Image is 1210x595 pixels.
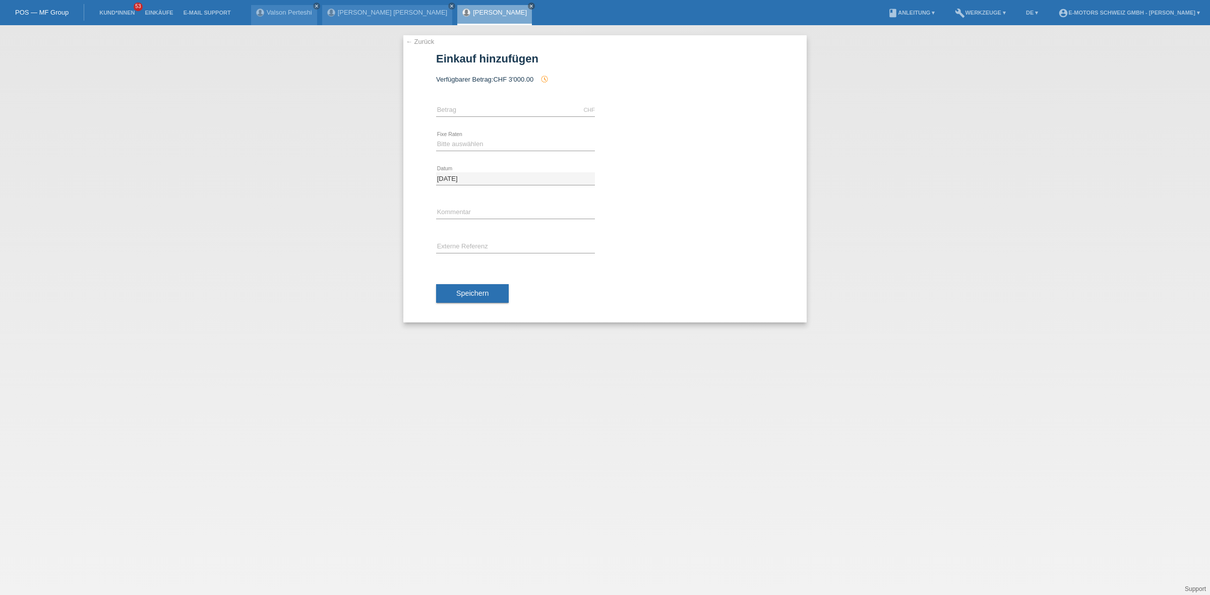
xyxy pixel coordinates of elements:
[535,76,549,83] span: Seit der Autorisierung wurde ein Einkauf hinzugefügt, welcher eine zukünftige Autorisierung und d...
[140,10,178,16] a: Einkäufe
[338,9,447,16] a: [PERSON_NAME] [PERSON_NAME]
[94,10,140,16] a: Kund*innen
[888,8,898,18] i: book
[529,4,534,9] i: close
[1021,10,1043,16] a: DE ▾
[313,3,320,10] a: close
[540,75,549,83] i: history_toggle_off
[1185,585,1206,592] a: Support
[950,10,1011,16] a: buildWerkzeuge ▾
[449,4,454,9] i: close
[178,10,236,16] a: E-Mail Support
[1053,10,1205,16] a: account_circleE-Motors Schweiz GmbH - [PERSON_NAME] ▾
[493,76,533,83] span: CHF 3'000.00
[456,289,489,297] span: Speichern
[314,4,319,9] i: close
[134,3,143,11] span: 53
[406,38,434,45] a: ← Zurück
[528,3,535,10] a: close
[436,284,509,303] button: Speichern
[267,9,312,16] a: Valson Perteshi
[583,107,595,113] div: CHF
[955,8,965,18] i: build
[436,75,774,83] div: Verfügbarer Betrag:
[448,3,455,10] a: close
[1058,8,1068,18] i: account_circle
[473,9,527,16] a: [PERSON_NAME]
[436,52,774,65] h1: Einkauf hinzufügen
[883,10,940,16] a: bookAnleitung ▾
[15,9,69,16] a: POS — MF Group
